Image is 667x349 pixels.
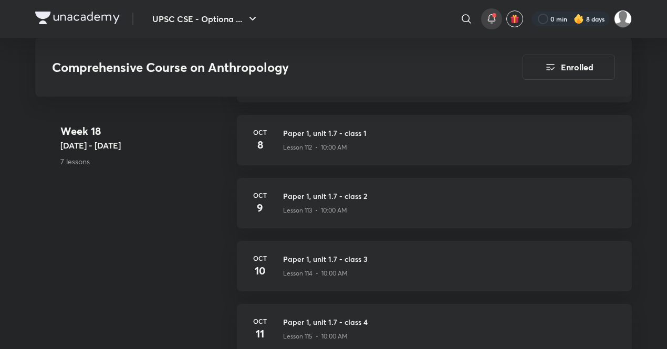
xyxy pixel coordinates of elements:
[237,178,632,241] a: Oct9Paper 1, unit 1.7 - class 2Lesson 113 • 10:00 AM
[249,253,270,263] h6: Oct
[574,14,584,24] img: streak
[283,143,347,152] p: Lesson 112 • 10:00 AM
[283,253,619,265] h3: Paper 1, unit 1.7 - class 3
[237,115,632,178] a: Oct8Paper 1, unit 1.7 - class 1Lesson 112 • 10:00 AM
[237,241,632,304] a: Oct10Paper 1, unit 1.7 - class 3Lesson 114 • 10:00 AM
[249,200,270,216] h4: 9
[510,14,519,24] img: avatar
[283,332,348,341] p: Lesson 115 • 10:00 AM
[52,60,463,75] h3: Comprehensive Course on Anthropology
[249,316,270,326] h6: Oct
[283,206,347,215] p: Lesson 113 • 10:00 AM
[523,55,615,80] button: Enrolled
[249,263,270,279] h4: 10
[60,123,228,139] h4: Week 18
[283,128,619,139] h3: Paper 1, unit 1.7 - class 1
[283,269,348,278] p: Lesson 114 • 10:00 AM
[283,316,619,327] h3: Paper 1, unit 1.7 - class 4
[249,128,270,137] h6: Oct
[506,10,523,27] button: avatar
[60,156,228,167] p: 7 lessons
[249,137,270,153] h4: 8
[249,191,270,200] h6: Oct
[249,326,270,342] h4: 11
[60,139,228,152] h5: [DATE] - [DATE]
[35,12,120,24] img: Company Logo
[614,10,632,28] img: kuldeep Ahir
[35,12,120,27] a: Company Logo
[283,191,619,202] h3: Paper 1, unit 1.7 - class 2
[146,8,265,29] button: UPSC CSE - Optiona ...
